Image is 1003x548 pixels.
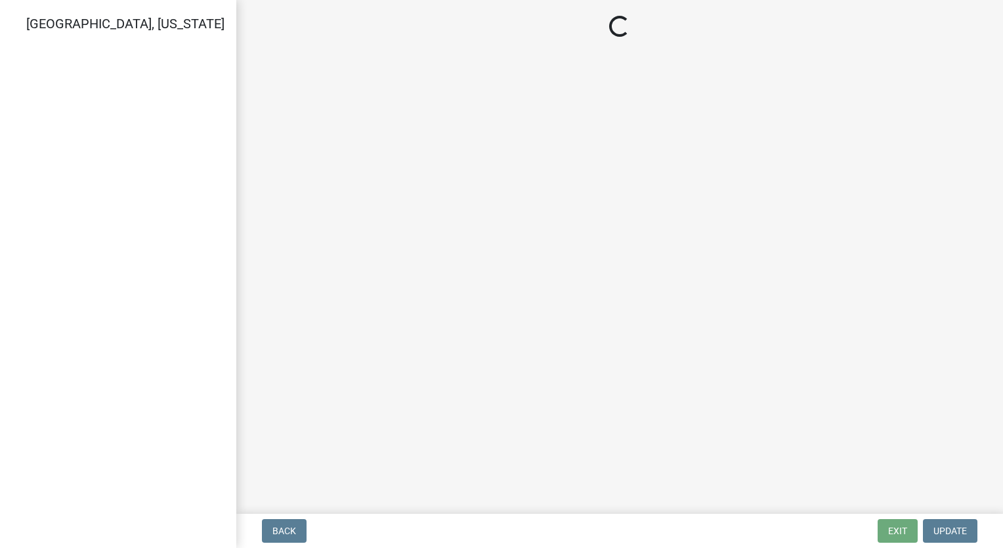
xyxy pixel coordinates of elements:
[262,519,307,543] button: Back
[26,16,224,32] span: [GEOGRAPHIC_DATA], [US_STATE]
[933,526,967,536] span: Update
[923,519,977,543] button: Update
[272,526,296,536] span: Back
[878,519,918,543] button: Exit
